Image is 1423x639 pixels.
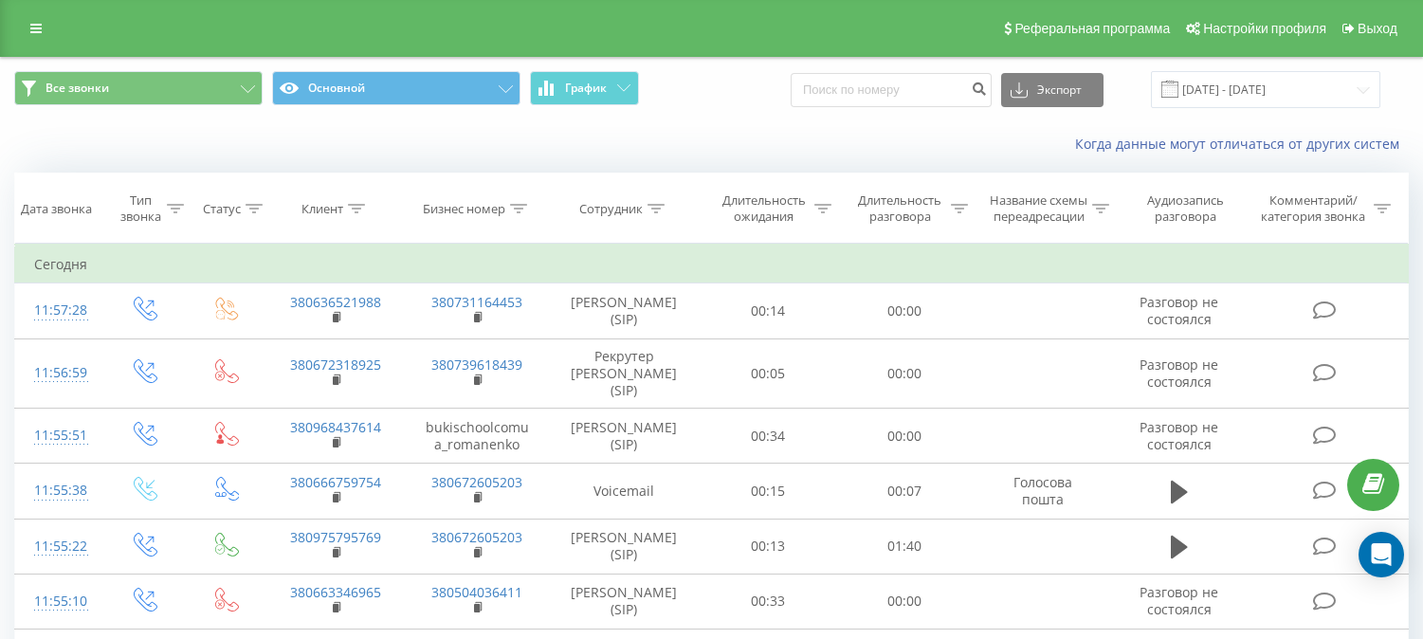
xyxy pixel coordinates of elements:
[34,417,82,454] div: 11:55:51
[548,409,701,464] td: [PERSON_NAME] (SIP)
[853,192,946,225] div: Длительность разговора
[836,464,973,519] td: 00:07
[701,338,837,409] td: 00:05
[46,81,109,96] span: Все звонки
[290,583,381,601] a: 380663346965
[530,71,639,105] button: График
[431,293,522,311] a: 380731164453
[1140,356,1218,391] span: Разговор не состоялся
[836,409,973,464] td: 00:00
[1203,21,1326,36] span: Настройки профиля
[290,356,381,374] a: 380672318925
[548,464,701,519] td: Voicemail
[431,528,522,546] a: 380672605203
[431,356,522,374] a: 380739618439
[301,201,343,217] div: Клиент
[701,409,837,464] td: 00:34
[1131,192,1240,225] div: Аудиозапись разговора
[836,338,973,409] td: 00:00
[34,472,82,509] div: 11:55:38
[548,283,701,338] td: [PERSON_NAME] (SIP)
[431,583,522,601] a: 380504036411
[203,201,241,217] div: Статус
[1258,192,1369,225] div: Комментарий/категория звонка
[565,82,607,95] span: График
[34,583,82,620] div: 11:55:10
[290,528,381,546] a: 380975795769
[836,519,973,574] td: 01:40
[290,418,381,436] a: 380968437614
[701,519,837,574] td: 00:13
[14,71,263,105] button: Все звонки
[1075,135,1409,153] a: Когда данные могут отличаться от других систем
[407,409,548,464] td: bukischoolcomua_romanenko
[34,292,82,329] div: 11:57:28
[21,201,92,217] div: Дата звонка
[1140,583,1218,618] span: Разговор не состоялся
[272,71,520,105] button: Основной
[431,473,522,491] a: 380672605203
[290,473,381,491] a: 380666759754
[718,192,811,225] div: Длительность ожидания
[1140,293,1218,328] span: Разговор не состоялся
[836,574,973,629] td: 00:00
[15,246,1409,283] td: Сегодня
[973,464,1114,519] td: Голосова пошта
[548,519,701,574] td: [PERSON_NAME] (SIP)
[423,201,505,217] div: Бизнес номер
[990,192,1087,225] div: Название схемы переадресации
[701,283,837,338] td: 00:14
[548,574,701,629] td: [PERSON_NAME] (SIP)
[579,201,643,217] div: Сотрудник
[701,574,837,629] td: 00:33
[1014,21,1170,36] span: Реферальная программа
[1358,21,1397,36] span: Выход
[290,293,381,311] a: 380636521988
[34,355,82,392] div: 11:56:59
[701,464,837,519] td: 00:15
[791,73,992,107] input: Поиск по номеру
[1359,532,1404,577] div: Open Intercom Messenger
[34,528,82,565] div: 11:55:22
[548,338,701,409] td: Рекрутер [PERSON_NAME] (SIP)
[1140,418,1218,453] span: Разговор не состоялся
[836,283,973,338] td: 00:00
[119,192,162,225] div: Тип звонка
[1001,73,1104,107] button: Экспорт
